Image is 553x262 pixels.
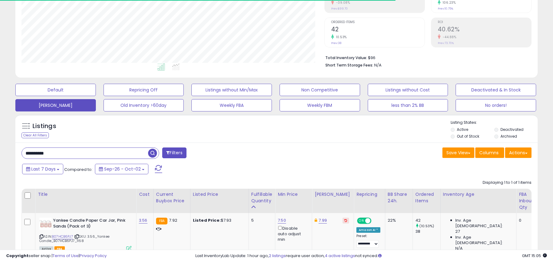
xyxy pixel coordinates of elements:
small: Prev: $99.70 [331,7,348,10]
a: Terms of Use [53,253,79,259]
strong: Copyright [6,253,29,259]
a: 7.50 [278,217,286,224]
span: 2025-10-10 15:05 GMT [522,253,547,259]
button: Columns [475,147,504,158]
div: Clear All Filters [22,132,49,138]
small: -39.08% [334,0,350,5]
a: 7.99 [319,217,327,224]
div: Displaying 1 to 1 of 1 items [483,180,531,186]
div: Disable auto adjust min [278,225,307,242]
button: Weekly FBM [280,99,360,111]
span: ON [358,218,365,224]
a: 3.56 [139,217,147,224]
small: Prev: 10.75% [438,7,453,10]
button: Last 7 Days [22,164,63,174]
div: Fulfillable Quantity [251,191,273,204]
small: 10.53% [334,35,347,39]
span: 27 [455,229,460,234]
label: Deactivated [500,127,524,132]
button: Actions [505,147,531,158]
p: Listing States: [451,120,537,126]
small: Prev: 73.70% [438,41,454,45]
span: Inv. Age [DEMOGRAPHIC_DATA]: [455,218,512,229]
h5: Listings [33,122,56,131]
span: Last 7 Days [31,166,56,172]
div: Inventory Age [443,191,514,198]
button: Listings without Cost [368,84,448,96]
div: Last InventoryLab Update: 1 hour ago, require user action, not synced. [195,253,547,259]
div: 5 [251,218,270,223]
div: ASIN: [39,218,131,251]
div: Ordered Items [415,191,438,204]
b: Yankee Candle Paper Car Jar, Pink Sands (Pack of 3) [53,218,128,231]
span: N/A [374,62,382,68]
button: Weekly FBA [191,99,272,111]
button: Sep-26 - Oct-02 [95,164,148,174]
span: Ordered Items [331,21,425,24]
li: $96 [325,54,527,61]
button: Deactivated & In Stock [456,84,536,96]
small: -44.88% [441,35,457,39]
div: Current Buybox Price [156,191,188,204]
span: Compared to: [64,167,92,172]
button: Default [15,84,96,96]
h2: 40.62% [438,26,531,34]
div: 42 [415,218,440,223]
span: Sep-26 - Oct-02 [104,166,141,172]
button: Filters [162,147,186,158]
b: Total Inventory Value: [325,55,367,60]
button: No orders! [456,99,536,111]
b: Short Term Storage Fees: [325,62,373,68]
div: 38 [415,229,440,234]
button: Non Competitive [280,84,360,96]
div: Title [38,191,134,198]
label: Archived [500,134,517,139]
div: FBA inbound Qty [519,191,537,211]
button: Repricing Off [104,84,184,96]
b: Listed Price: [193,217,221,223]
label: Out of Stock [457,134,479,139]
div: $7.93 [193,218,244,223]
div: Repricing [356,191,382,198]
div: 0 [519,218,535,223]
div: Cost [139,191,151,198]
span: OFF [371,218,380,224]
div: Amazon AI * [356,227,380,233]
small: (10.53%) [419,224,434,228]
label: Active [457,127,468,132]
div: Min Price [278,191,309,198]
span: Columns [479,150,499,156]
div: [PERSON_NAME] [315,191,351,198]
small: FBA [156,218,167,224]
a: 4 active listings [325,253,355,259]
button: Old Inventory >60day [104,99,184,111]
img: 31kQYP9KO6L._SL40_.jpg [39,218,52,230]
div: BB Share 24h. [388,191,410,204]
button: less than 2% BB [368,99,448,111]
span: | SKU: 3.56_Yankee Candle_B07HCB6PJ7_1168 [39,234,109,243]
span: 7.92 [169,217,177,223]
div: 22% [388,218,408,223]
h2: 42 [331,26,425,34]
div: Listed Price [193,191,246,198]
div: seller snap | | [6,253,107,259]
a: Privacy Policy [80,253,107,259]
small: 106.23% [441,0,456,5]
button: [PERSON_NAME] [15,99,96,111]
button: Save View [442,147,474,158]
span: ROI [438,21,531,24]
button: Listings without Min/Max [191,84,272,96]
a: 2 listings [269,253,286,259]
small: Prev: 38 [331,41,341,45]
a: B07HCB6PJ7 [52,234,73,239]
span: Inv. Age [DEMOGRAPHIC_DATA]: [455,235,512,246]
div: Preset: [356,234,380,248]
